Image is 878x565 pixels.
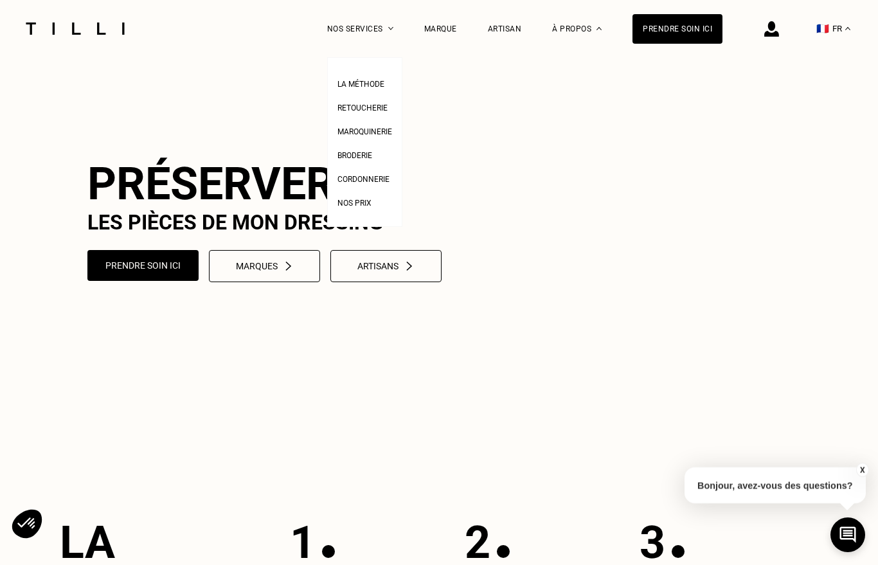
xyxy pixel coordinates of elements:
[337,199,372,208] span: Nos prix
[87,250,199,282] a: Prendre soin ici
[209,250,320,282] button: Marqueschevron
[337,171,390,184] a: Cordonnerie
[283,261,294,271] img: chevron
[330,250,442,282] button: Artisanschevron
[357,261,415,271] div: Artisans
[337,175,390,184] span: Cordonnerie
[845,27,850,30] img: menu déroulant
[764,21,779,37] img: icône connexion
[337,100,388,113] a: Retoucherie
[856,463,868,477] button: X
[388,27,393,30] img: Menu déroulant
[337,195,372,208] a: Nos prix
[632,14,722,44] a: Prendre soin ici
[404,261,415,271] img: chevron
[21,22,129,35] img: Logo du service de couturière Tilli
[236,261,294,271] div: Marques
[337,76,384,89] a: La Méthode
[596,27,602,30] img: Menu déroulant à propos
[816,22,829,35] span: 🇫🇷
[337,127,392,136] span: Maroquinerie
[337,123,392,137] a: Maroquinerie
[87,250,199,281] button: Prendre soin ici
[685,467,866,503] p: Bonjour, avez-vous des questions?
[424,24,457,33] a: Marque
[488,24,522,33] a: Artisan
[337,103,388,112] span: Retoucherie
[337,147,372,161] a: Broderie
[337,151,372,160] span: Broderie
[337,80,384,89] span: La Méthode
